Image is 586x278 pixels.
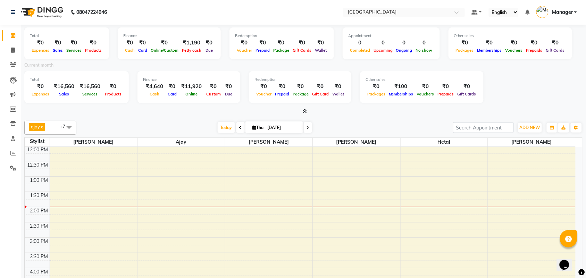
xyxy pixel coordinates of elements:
[436,92,456,96] span: Prepaids
[204,92,223,96] span: Custom
[310,92,330,96] span: Gift Card
[26,161,50,169] div: 12:30 PM
[180,48,203,53] span: Petty cash
[313,48,328,53] span: Wallet
[143,83,166,91] div: ₹4,640
[254,83,273,91] div: ₹0
[273,92,291,96] span: Prepaid
[348,39,372,47] div: 0
[103,92,123,96] span: Products
[476,48,504,53] span: Memberships
[223,92,234,96] span: Due
[291,83,310,91] div: ₹0
[366,83,387,91] div: ₹0
[525,39,544,47] div: ₹0
[30,33,103,39] div: Total
[225,138,313,146] span: [PERSON_NAME]
[456,92,478,96] span: Gift Cards
[51,48,65,53] span: Sales
[29,192,50,199] div: 1:30 PM
[30,39,51,47] div: ₹0
[184,92,199,96] span: Online
[313,138,400,146] span: [PERSON_NAME]
[544,48,567,53] span: Gift Cards
[536,6,549,18] img: Manager
[149,39,180,47] div: ₹0
[149,48,180,53] span: Online/Custom
[348,33,434,39] div: Appointment
[51,39,65,47] div: ₹0
[180,39,203,47] div: ₹1,190
[30,77,123,83] div: Total
[394,39,414,47] div: 0
[254,48,271,53] span: Prepaid
[254,39,271,47] div: ₹0
[330,83,346,91] div: ₹0
[366,92,387,96] span: Packages
[51,83,77,91] div: ₹16,560
[65,48,83,53] span: Services
[266,123,300,133] input: 2025-09-04
[291,39,313,47] div: ₹0
[453,122,514,133] input: Search Appointment
[123,33,215,39] div: Finance
[29,238,50,245] div: 3:00 PM
[251,125,266,130] span: Thu
[525,48,544,53] span: Prepaids
[203,39,215,47] div: ₹0
[235,33,328,39] div: Redemption
[436,83,456,91] div: ₹0
[271,48,291,53] span: Package
[83,48,103,53] span: Products
[29,253,50,260] div: 3:30 PM
[40,124,43,129] a: x
[271,39,291,47] div: ₹0
[178,83,204,91] div: ₹11,920
[310,83,330,91] div: ₹0
[557,250,579,271] iframe: chat widget
[372,39,394,47] div: 0
[518,123,542,133] button: ADD NEW
[26,146,50,153] div: 12:00 PM
[291,48,313,53] span: Gift Cards
[204,83,223,91] div: ₹0
[204,48,215,53] span: Due
[504,48,525,53] span: Vouchers
[77,83,103,91] div: ₹16,560
[454,48,476,53] span: Packages
[415,83,436,91] div: ₹0
[387,83,415,91] div: ₹100
[148,92,161,96] span: Cash
[24,62,53,68] label: Current month
[366,77,478,83] div: Other sales
[136,48,149,53] span: Card
[401,138,488,146] span: Hetal
[454,39,476,47] div: ₹0
[254,77,346,83] div: Redemption
[223,83,235,91] div: ₹0
[166,92,178,96] span: Card
[29,268,50,276] div: 4:00 PM
[166,83,178,91] div: ₹0
[488,138,576,146] span: [PERSON_NAME]
[520,125,540,130] span: ADD NEW
[50,138,137,146] span: [PERSON_NAME]
[415,92,436,96] span: Vouchers
[30,48,51,53] span: Expenses
[25,138,50,145] div: Stylist
[83,39,103,47] div: ₹0
[456,83,478,91] div: ₹0
[65,39,83,47] div: ₹0
[81,92,100,96] span: Services
[387,92,415,96] span: Memberships
[76,2,107,22] b: 08047224946
[137,138,225,146] span: ajay
[273,83,291,91] div: ₹0
[454,33,567,39] div: Other sales
[235,39,254,47] div: ₹0
[30,83,51,91] div: ₹0
[103,83,123,91] div: ₹0
[414,48,434,53] span: No show
[123,48,136,53] span: Cash
[136,39,149,47] div: ₹0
